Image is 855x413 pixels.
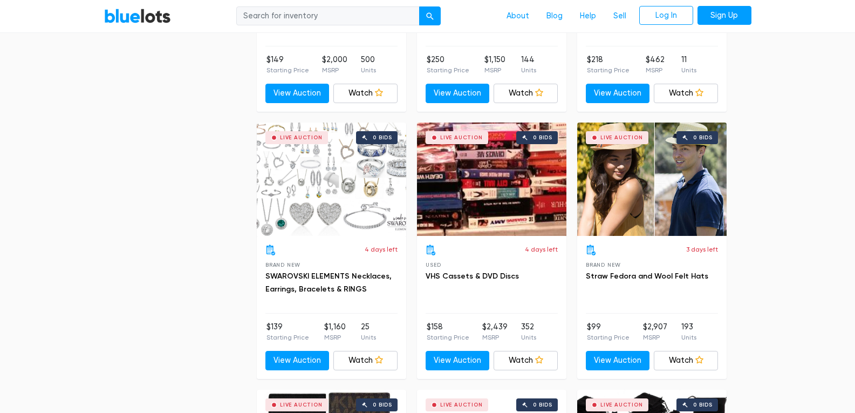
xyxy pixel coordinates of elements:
div: 0 bids [533,402,552,408]
a: Watch [654,351,718,370]
div: 0 bids [693,135,713,140]
p: MSRP [322,65,347,75]
li: 25 [361,321,376,343]
li: $158 [427,321,469,343]
li: 144 [521,54,536,76]
a: Sell [605,6,635,26]
p: Units [361,333,376,342]
p: Starting Price [266,333,309,342]
p: Starting Price [587,65,630,75]
li: 500 [361,54,376,76]
p: MSRP [482,333,508,342]
span: Used [426,262,441,268]
p: MSRP [484,65,505,75]
li: 352 [521,321,536,343]
p: Starting Price [427,333,469,342]
p: MSRP [646,65,665,75]
a: Watch [333,351,398,370]
div: Live Auction [280,402,323,408]
p: 4 days left [365,245,398,254]
div: Live Auction [600,135,643,140]
a: VHS Cassets & DVD Discs [426,272,519,281]
a: Sign Up [697,6,751,25]
a: About [498,6,538,26]
p: Units [521,333,536,342]
p: Starting Price [266,65,309,75]
a: SWAROVSKI ELEMENTS Necklaces, Earrings, Bracelets & RINGS [265,272,392,294]
div: 0 bids [373,135,392,140]
li: $250 [427,54,469,76]
div: 0 bids [373,402,392,408]
a: View Auction [586,351,650,370]
p: Units [361,65,376,75]
a: Watch [333,84,398,103]
li: $462 [646,54,665,76]
a: Live Auction 0 bids [257,123,406,236]
input: Search for inventory [236,6,420,26]
li: 193 [681,321,696,343]
a: Live Auction 0 bids [417,123,566,236]
a: View Auction [586,84,650,103]
a: View Auction [265,84,330,103]
p: Units [681,333,696,342]
p: 3 days left [686,245,718,254]
p: 4 days left [525,245,558,254]
li: $149 [266,54,309,76]
li: $2,439 [482,321,508,343]
div: Live Auction [440,402,483,408]
div: Live Auction [600,402,643,408]
a: View Auction [426,84,490,103]
a: Straw Fedora and Wool Felt Hats [586,272,708,281]
p: Units [521,65,536,75]
p: MSRP [643,333,667,342]
span: Brand New [586,262,621,268]
li: $2,000 [322,54,347,76]
a: Watch [494,351,558,370]
a: Help [571,6,605,26]
div: 0 bids [693,402,713,408]
a: BlueLots [104,8,171,24]
a: View Auction [426,351,490,370]
a: Live Auction 0 bids [577,123,727,236]
a: Watch [654,84,718,103]
p: Units [681,65,696,75]
a: Watch [494,84,558,103]
p: Starting Price [427,65,469,75]
div: Live Auction [280,135,323,140]
li: $99 [587,321,630,343]
p: Starting Price [587,333,630,342]
a: Blog [538,6,571,26]
li: $1,160 [324,321,346,343]
li: 11 [681,54,696,76]
li: $139 [266,321,309,343]
li: $218 [587,54,630,76]
a: Log In [639,6,693,25]
li: $2,907 [643,321,667,343]
li: $1,150 [484,54,505,76]
span: Brand New [265,262,300,268]
a: View Auction [265,351,330,370]
div: 0 bids [533,135,552,140]
div: Live Auction [440,135,483,140]
p: MSRP [324,333,346,342]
